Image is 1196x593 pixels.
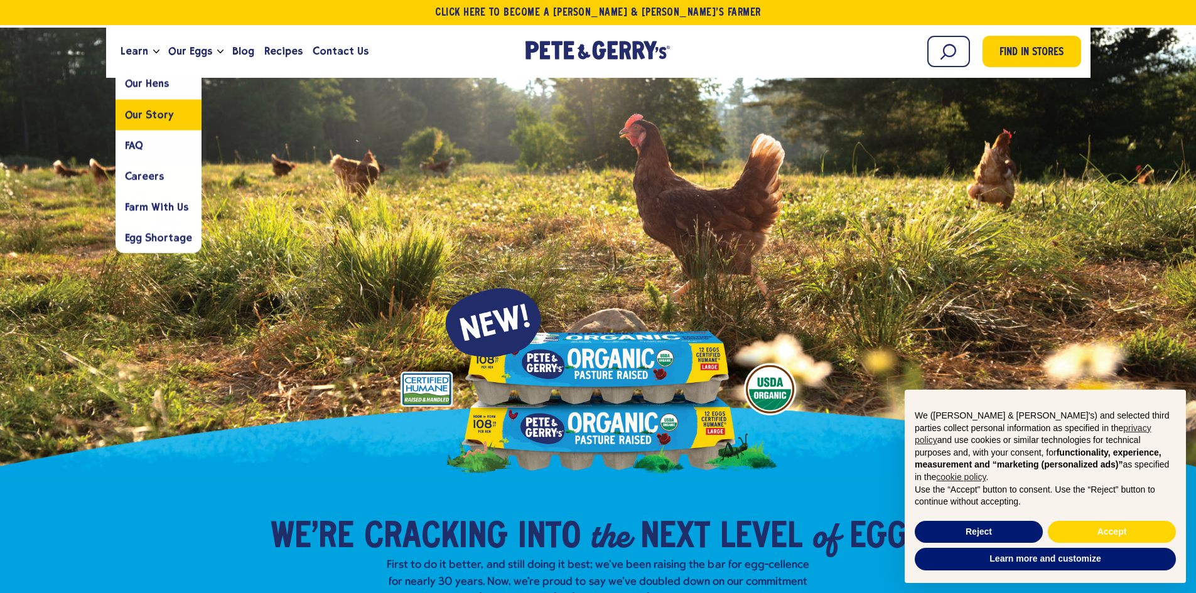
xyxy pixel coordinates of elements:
button: Open the dropdown menu for Our Eggs [217,50,224,54]
span: Level [720,519,802,557]
span: Contact Us [313,43,369,59]
span: We’re [271,519,354,557]
input: Search [927,36,970,67]
span: Find in Stores [999,45,1064,61]
a: Blog [227,35,259,68]
div: Notice [895,380,1196,593]
a: Contact Us [308,35,374,68]
span: Next [640,519,710,557]
span: Careers [125,170,164,182]
span: Egg Shortage [125,232,192,243]
a: Egg Shortage [116,222,202,253]
em: the [591,513,630,558]
span: Farm With Us [125,201,188,213]
span: Our Story [125,109,174,120]
em: of [812,513,839,558]
button: Learn more and customize [915,548,1176,570]
a: Our Story [116,99,202,130]
span: FAQ [125,139,144,151]
a: cookie policy [936,472,986,482]
button: Accept [1048,521,1176,543]
a: Our Hens [116,68,202,99]
a: Learn [116,35,153,68]
a: Farm With Us [116,191,202,222]
button: Reject [915,521,1043,543]
p: Use the “Accept” button to consent. Use the “Reject” button to continue without accepting. [915,484,1176,508]
button: Open the dropdown menu for Learn [153,50,159,54]
a: Our Eggs [163,35,217,68]
span: into [518,519,581,557]
span: Recipes [264,43,303,59]
span: Learn [121,43,148,59]
span: Cracking [364,519,508,557]
a: Careers [116,161,202,191]
a: Find in Stores [983,36,1081,67]
p: We ([PERSON_NAME] & [PERSON_NAME]'s) and selected third parties collect personal information as s... [915,410,1176,484]
span: Our Eggs [168,43,212,59]
a: FAQ [116,130,202,161]
span: Our Hens [125,78,169,90]
span: Eggs​ [849,519,926,557]
a: Recipes [259,35,308,68]
span: Blog [232,43,254,59]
